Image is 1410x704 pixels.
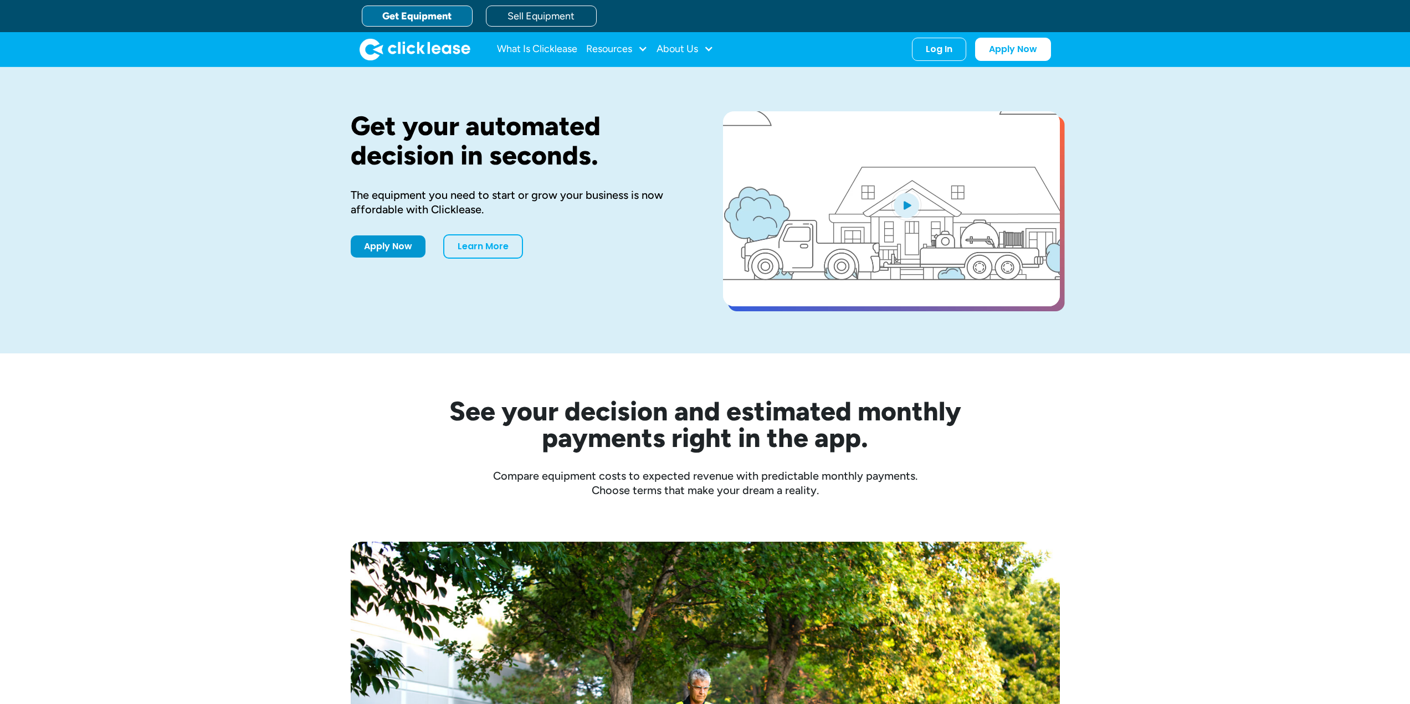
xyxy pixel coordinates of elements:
[657,38,714,60] div: About Us
[891,189,921,220] img: Blue play button logo on a light blue circular background
[351,111,688,170] h1: Get your automated decision in seconds.
[360,38,470,60] a: home
[486,6,597,27] a: Sell Equipment
[395,398,1016,451] h2: See your decision and estimated monthly payments right in the app.
[586,38,648,60] div: Resources
[926,44,952,55] div: Log In
[497,38,577,60] a: What Is Clicklease
[443,234,523,259] a: Learn More
[351,188,688,217] div: The equipment you need to start or grow your business is now affordable with Clicklease.
[351,469,1060,497] div: Compare equipment costs to expected revenue with predictable monthly payments. Choose terms that ...
[360,38,470,60] img: Clicklease logo
[362,6,473,27] a: Get Equipment
[351,235,425,258] a: Apply Now
[975,38,1051,61] a: Apply Now
[723,111,1060,306] a: open lightbox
